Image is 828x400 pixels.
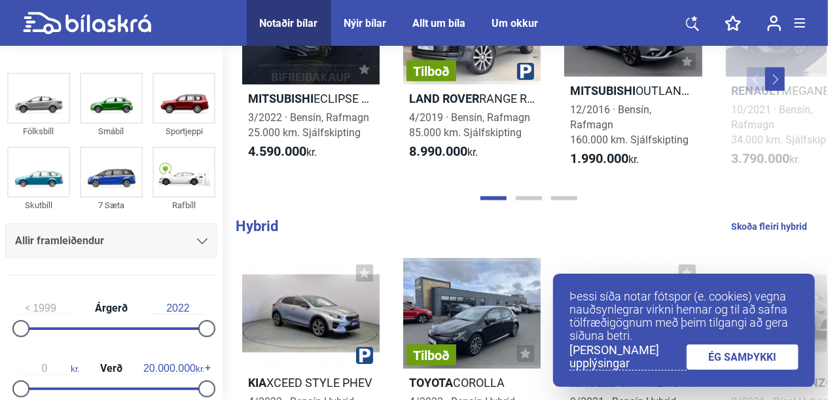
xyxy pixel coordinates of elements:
span: kr. [732,151,801,167]
img: user-login.svg [767,15,782,31]
div: Skutbíll [7,198,70,213]
a: Um okkur [492,17,539,29]
b: Mitsubishi [570,84,636,98]
h2: XCEED STYLE PHEV [242,375,380,390]
a: Skoða fleiri hybrid [731,218,807,235]
span: kr. [409,144,478,160]
a: [PERSON_NAME] upplýsingar [569,344,687,371]
div: Rafbíll [153,198,215,213]
span: Tilboð [413,65,450,78]
button: Page 3 [551,196,577,200]
a: Allt um bíla [413,17,466,29]
div: 7 Sæta [80,198,143,213]
a: ÉG SAMÞYKKI [687,344,799,370]
h2: ECLIPSE CROSS [242,91,380,106]
span: 12/2016 · Bensín, Rafmagn 160.000 km. Sjálfskipting [570,103,689,146]
b: Renault [732,84,782,98]
span: kr. [143,363,204,374]
b: Land Rover [409,92,479,105]
b: Hybrid [236,218,278,234]
b: Kia [248,376,266,390]
h2: RANGE ROVER VOGUE PHEV [403,91,541,106]
span: 3/2022 · Bensín, Rafmagn 25.000 km. Sjálfskipting [248,111,369,139]
div: Fólksbíll [7,124,70,139]
span: Allir framleiðendur [15,232,104,250]
button: Page 2 [516,196,542,200]
a: Notaðir bílar [260,17,318,29]
a: Nýir bílar [344,17,387,29]
span: kr. [18,363,79,374]
b: 8.990.000 [409,143,467,159]
b: 1.990.000 [570,151,628,166]
span: 4/2019 · Bensín, Rafmagn 85.000 km. Sjálfskipting [409,111,530,139]
span: kr. [248,144,317,160]
button: Previous [747,67,766,91]
div: Smábíl [80,124,143,139]
b: 3.790.000 [732,151,790,166]
button: Page 1 [480,196,507,200]
div: Sportjeppi [153,124,215,139]
b: Toyota [409,376,453,390]
span: Verð [97,363,126,374]
b: 4.590.000 [248,143,306,159]
p: Þessi síða notar fótspor (e. cookies) vegna nauðsynlegrar virkni hennar og til að safna tölfræðig... [569,290,799,342]
h2: COROLLA [403,375,541,390]
span: Tilboð [413,349,450,362]
span: kr. [570,151,639,167]
span: Árgerð [92,303,131,314]
b: Mitsubishi [248,92,314,105]
h2: OUTLANDER INTENSE [564,83,702,98]
button: Next [765,67,785,91]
